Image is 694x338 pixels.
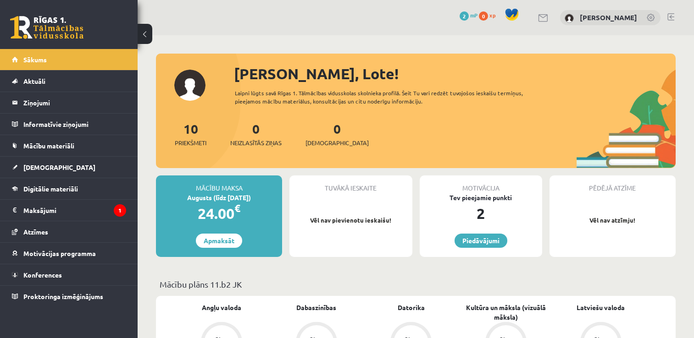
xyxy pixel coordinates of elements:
a: 0Neizlasītās ziņas [230,120,282,147]
span: [DEMOGRAPHIC_DATA] [23,163,95,171]
span: Mācību materiāli [23,142,74,150]
span: € [234,202,240,215]
a: 0 xp [479,11,500,19]
a: Maksājumi1 [12,200,126,221]
p: Vēl nav pievienotu ieskaišu! [294,216,407,225]
span: Atzīmes [23,228,48,236]
a: Mācību materiāli [12,135,126,156]
span: Priekšmeti [175,138,206,147]
a: Piedāvājumi [455,234,507,248]
div: Pēdējā atzīme [550,175,676,193]
a: Ziņojumi [12,92,126,113]
span: Digitālie materiāli [23,185,78,193]
a: 0[DEMOGRAPHIC_DATA] [305,120,369,147]
img: Lote Ose [565,14,574,23]
i: 1 [114,204,126,217]
legend: Informatīvie ziņojumi [23,114,126,135]
a: Dabaszinības [296,303,336,312]
a: [DEMOGRAPHIC_DATA] [12,157,126,178]
span: Konferences [23,271,62,279]
a: Atzīmes [12,221,126,242]
legend: Maksājumi [23,200,126,221]
span: mP [470,11,477,19]
div: Tev pieejamie punkti [420,193,542,202]
a: Informatīvie ziņojumi [12,114,126,135]
div: [PERSON_NAME], Lote! [234,63,676,85]
a: Datorika [398,303,425,312]
span: Sākums [23,55,47,64]
a: 2 mP [460,11,477,19]
a: Apmaksāt [196,234,242,248]
div: Mācību maksa [156,175,282,193]
a: Sākums [12,49,126,70]
a: Motivācijas programma [12,243,126,264]
span: 2 [460,11,469,21]
a: Aktuāli [12,71,126,92]
a: Konferences [12,264,126,285]
div: Tuvākā ieskaite [289,175,412,193]
span: Aktuāli [23,77,45,85]
div: Laipni lūgts savā Rīgas 1. Tālmācības vidusskolas skolnieka profilā. Šeit Tu vari redzēt tuvojošo... [235,89,547,105]
span: Neizlasītās ziņas [230,138,282,147]
span: Proktoringa izmēģinājums [23,292,103,300]
a: Latviešu valoda [577,303,625,312]
a: [PERSON_NAME] [580,13,637,22]
p: Vēl nav atzīmju! [554,216,671,225]
div: 2 [420,202,542,224]
span: [DEMOGRAPHIC_DATA] [305,138,369,147]
a: Proktoringa izmēģinājums [12,286,126,307]
a: Rīgas 1. Tālmācības vidusskola [10,16,83,39]
a: Angļu valoda [202,303,241,312]
span: xp [489,11,495,19]
a: Digitālie materiāli [12,178,126,199]
div: Motivācija [420,175,542,193]
div: Augusts (līdz [DATE]) [156,193,282,202]
a: Kultūra un māksla (vizuālā māksla) [459,303,554,322]
div: 24.00 [156,202,282,224]
p: Mācību plāns 11.b2 JK [160,278,672,290]
a: 10Priekšmeti [175,120,206,147]
span: Motivācijas programma [23,249,96,257]
span: 0 [479,11,488,21]
legend: Ziņojumi [23,92,126,113]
